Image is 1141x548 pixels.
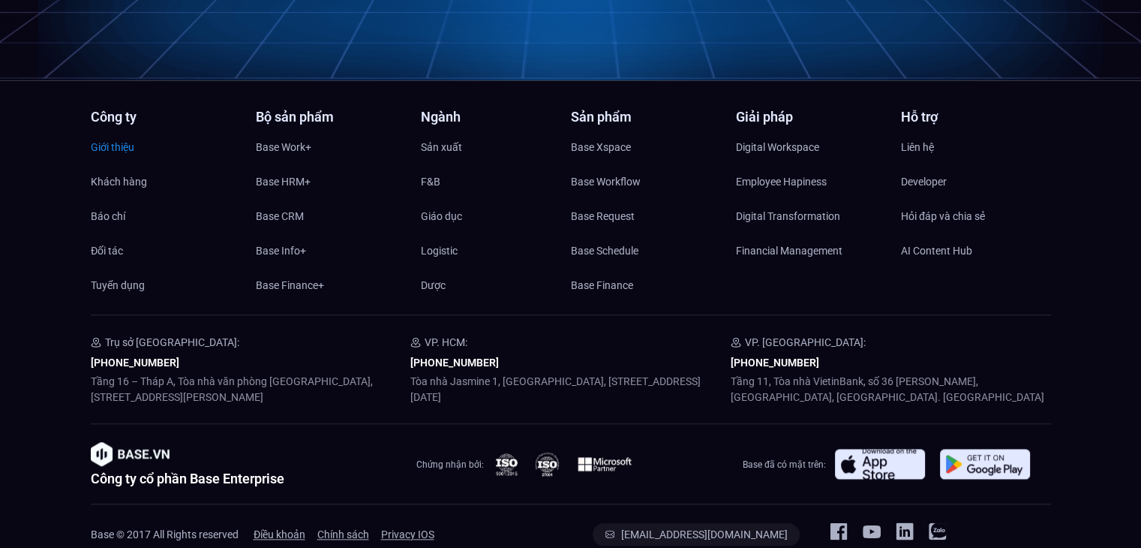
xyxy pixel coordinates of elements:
a: Dược [421,274,571,297]
a: Base Info+ [256,239,406,262]
span: Digital Transformation [736,205,840,227]
span: Privacy IOS [381,523,434,546]
span: Base Info+ [256,239,306,262]
a: Hỏi đáp và chia sẻ [901,205,1051,227]
a: Chính sách [317,523,369,546]
a: Sản xuất [421,136,571,158]
span: Employee Hapiness [736,170,827,193]
span: Base Finance [571,274,633,297]
a: Base Finance+ [256,274,406,297]
span: F&B [421,170,440,193]
span: [EMAIL_ADDRESS][DOMAIN_NAME] [621,529,788,540]
span: Developer [901,170,947,193]
a: Financial Management [736,239,886,262]
span: Base Finance+ [256,274,324,297]
h2: Công ty cổ phần Base Enterprise [91,472,284,486]
h4: Giải pháp [736,110,886,124]
span: Base HRM+ [256,170,311,193]
img: image-1.png [91,442,170,466]
span: Base Request [571,205,635,227]
a: Digital Transformation [736,205,886,227]
span: Chứng nhận bởi: [416,459,484,470]
p: Tòa nhà Jasmine 1, [GEOGRAPHIC_DATA], [STREET_ADDRESS][DATE] [410,374,731,405]
a: Điều khoản [254,523,305,546]
span: Logistic [421,239,458,262]
a: Base Finance [571,274,721,297]
a: [EMAIL_ADDRESS][DOMAIN_NAME] [593,523,800,546]
a: Base Request [571,205,721,227]
a: F&B [421,170,571,193]
a: Logistic [421,239,571,262]
span: Báo chí [91,205,125,227]
p: Tầng 16 – Tháp A, Tòa nhà văn phòng [GEOGRAPHIC_DATA], [STREET_ADDRESS][PERSON_NAME] [91,374,411,405]
span: Giới thiệu [91,136,134,158]
a: Employee Hapiness [736,170,886,193]
span: VP. HCM: [425,336,467,348]
h4: Ngành [421,110,571,124]
p: Tầng 11, Tòa nhà VietinBank, số 36 [PERSON_NAME], [GEOGRAPHIC_DATA], [GEOGRAPHIC_DATA]. [GEOGRAPH... [731,374,1051,405]
a: Base Workflow [571,170,721,193]
a: Digital Workspace [736,136,886,158]
a: Khách hàng [91,170,241,193]
a: Base Xspace [571,136,721,158]
a: Giáo dục [421,205,571,227]
span: Base Schedule [571,239,638,262]
span: Giáo dục [421,205,462,227]
span: Hỏi đáp và chia sẻ [901,205,985,227]
span: Đối tác [91,239,123,262]
a: Base Schedule [571,239,721,262]
a: [PHONE_NUMBER] [410,357,499,369]
a: Báo chí [91,205,241,227]
span: Trụ sở [GEOGRAPHIC_DATA]: [105,336,239,348]
a: Đối tác [91,239,241,262]
a: Base Work+ [256,136,406,158]
h4: Bộ sản phẩm [256,110,406,124]
a: [PHONE_NUMBER] [91,357,179,369]
span: Sản xuất [421,136,462,158]
a: [PHONE_NUMBER] [731,357,819,369]
span: Tuyển dụng [91,274,145,297]
span: Base CRM [256,205,304,227]
a: AI Content Hub [901,239,1051,262]
a: Liên hệ [901,136,1051,158]
a: Base CRM [256,205,406,227]
span: Digital Workspace [736,136,819,158]
a: Giới thiệu [91,136,241,158]
h4: Hỗ trợ [901,110,1051,124]
span: Dược [421,274,446,297]
span: Khách hàng [91,170,147,193]
span: Liên hệ [901,136,934,158]
h4: Công ty [91,110,241,124]
a: Developer [901,170,1051,193]
span: Base Work+ [256,136,311,158]
h4: Sản phẩm [571,110,721,124]
span: Base © 2017 All Rights reserved [91,528,239,540]
a: Tuyển dụng [91,274,241,297]
span: Financial Management [736,239,842,262]
span: VP. [GEOGRAPHIC_DATA]: [745,336,866,348]
a: Base HRM+ [256,170,406,193]
span: Base Xspace [571,136,631,158]
span: AI Content Hub [901,239,972,262]
span: Base Workflow [571,170,641,193]
span: Base đã có mặt trên: [743,459,826,470]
